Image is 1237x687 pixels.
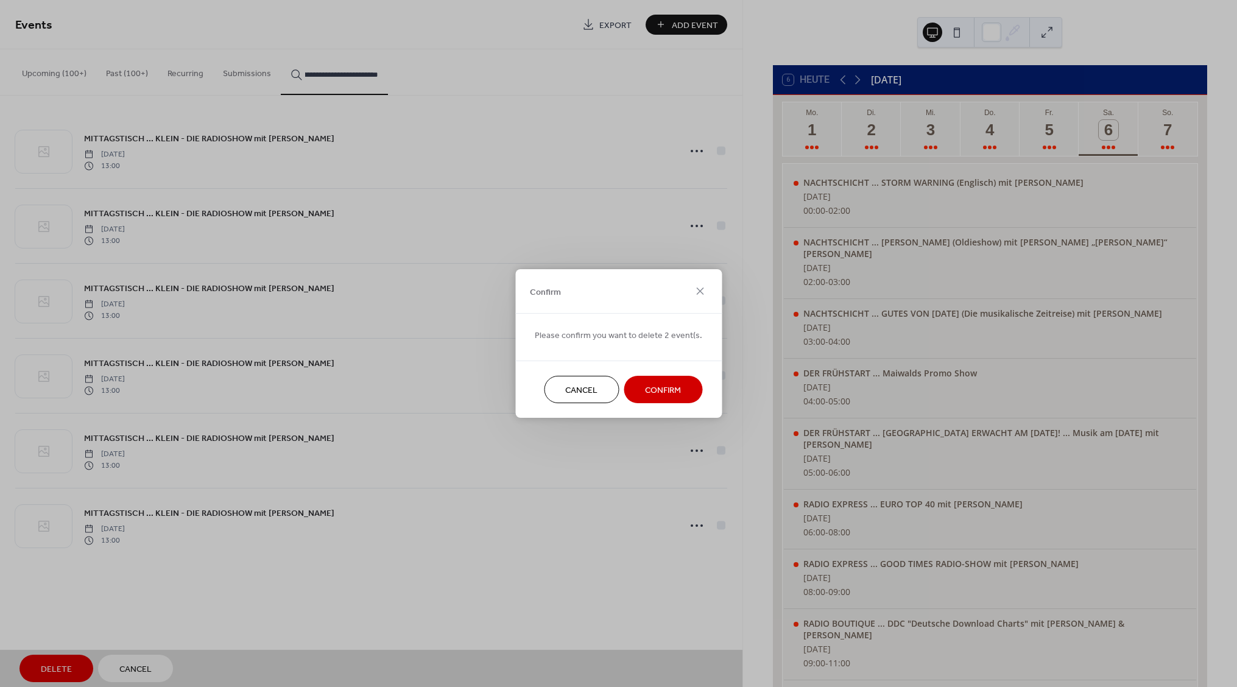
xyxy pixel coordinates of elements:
[535,329,702,342] span: Please confirm you want to delete 2 event(s.
[565,384,597,397] span: Cancel
[544,376,619,403] button: Cancel
[645,384,681,397] span: Confirm
[624,376,702,403] button: Confirm
[530,286,561,298] span: Confirm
